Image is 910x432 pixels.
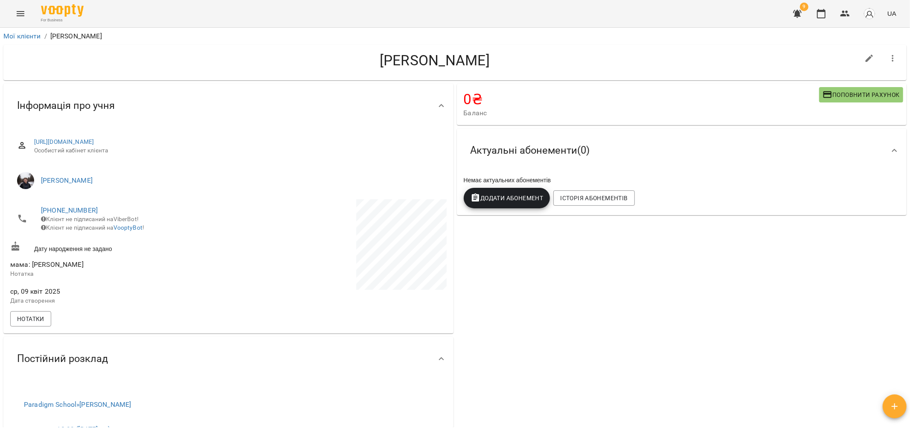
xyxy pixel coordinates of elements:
[24,400,131,409] a: Paradigm School»[PERSON_NAME]
[41,176,93,184] a: [PERSON_NAME]
[41,4,84,17] img: Voopty Logo
[560,193,628,203] span: Історія абонементів
[41,18,84,23] span: For Business
[3,31,907,41] nav: breadcrumb
[863,8,875,20] img: avatar_s.png
[800,3,808,11] span: 9
[17,352,108,365] span: Постійний розклад
[17,314,44,324] span: Нотатки
[50,31,102,41] p: [PERSON_NAME]
[471,193,544,203] span: Додати Абонемент
[471,144,590,157] span: Актуальні абонементи ( 0 )
[10,311,51,327] button: Нотатки
[464,188,550,208] button: Додати Абонемент
[457,128,907,172] div: Актуальні абонементи(0)
[3,32,41,40] a: Мої клієнти
[41,224,144,231] span: Клієнт не підписаний на !
[10,260,84,269] span: мама: [PERSON_NAME]
[887,9,896,18] span: UA
[10,270,227,278] p: Нотатка
[113,224,142,231] a: VooptyBot
[10,52,859,69] h4: [PERSON_NAME]
[823,90,900,100] span: Поповнити рахунок
[41,206,98,214] a: [PHONE_NUMBER]
[41,216,139,222] span: Клієнт не підписаний на ViberBot!
[462,174,902,186] div: Немає актуальних абонементів
[10,3,31,24] button: Menu
[464,90,819,108] h4: 0 ₴
[884,6,900,21] button: UA
[553,190,634,206] button: Історія абонементів
[9,239,228,255] div: Дату народження не задано
[3,84,454,128] div: Інформація про учня
[3,337,454,381] div: Постійний розклад
[34,146,440,155] span: Особистий кабінет клієнта
[819,87,903,102] button: Поповнити рахунок
[44,31,47,41] li: /
[464,108,819,118] span: Баланс
[17,99,115,112] span: Інформація про учня
[10,286,227,297] span: ср, 09 квіт 2025
[10,297,227,305] p: Дата створення
[17,172,34,189] img: Садовський Ярослав Олександрович
[34,138,94,145] a: [URL][DOMAIN_NAME]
